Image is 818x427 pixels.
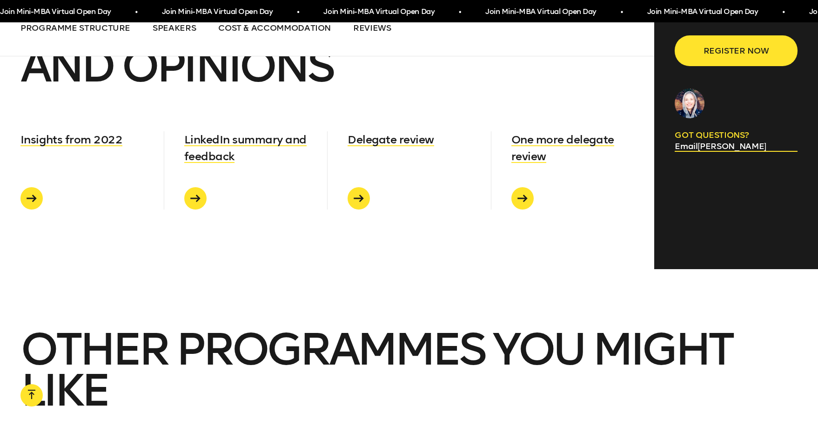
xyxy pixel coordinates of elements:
[348,133,434,146] span: Delegate review
[353,23,391,33] span: Reviews
[164,131,328,210] a: LinkedIn summary and feedback
[675,141,798,152] a: Email[PERSON_NAME]
[511,133,614,163] span: One more delegate review
[134,4,136,20] span: •
[20,322,732,417] span: Other programmes you might like
[457,4,460,20] span: •
[327,131,455,210] a: Delegate review
[20,23,130,33] span: Programme structure
[675,129,798,141] p: GOT QUESTIONS?
[675,35,798,66] button: Register now
[184,133,307,163] span: LinkedIn summary and feedback
[295,4,298,20] span: •
[20,133,122,146] span: Insights from 2022
[153,23,196,33] span: Speakers
[781,4,783,20] span: •
[690,42,783,60] span: Register now
[619,4,621,20] span: •
[218,23,331,33] span: Cost & Accommodation
[491,131,655,210] a: One more delegate review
